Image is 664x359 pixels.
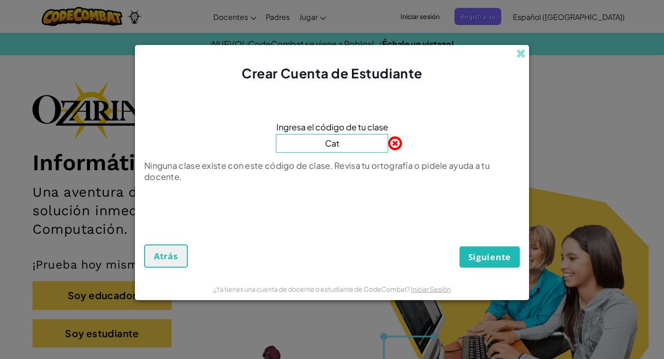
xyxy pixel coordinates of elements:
span: Siguiente [468,251,511,263]
button: Atrás [144,244,188,268]
p: Ninguna clase existe con este código de clase. Revisa tu ortografía o pidele ayuda a tu docente. [144,160,520,182]
span: Atrás [154,250,178,262]
button: Siguiente [460,246,520,268]
span: Ingresa el código de tu clase [276,120,388,134]
span: ¿Ya tienes una cuenta de docente o estudiante de CodeCombat? [213,285,411,293]
a: Iniciar Sesión [411,285,451,293]
span: Crear Cuenta de Estudiante [242,65,422,81]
